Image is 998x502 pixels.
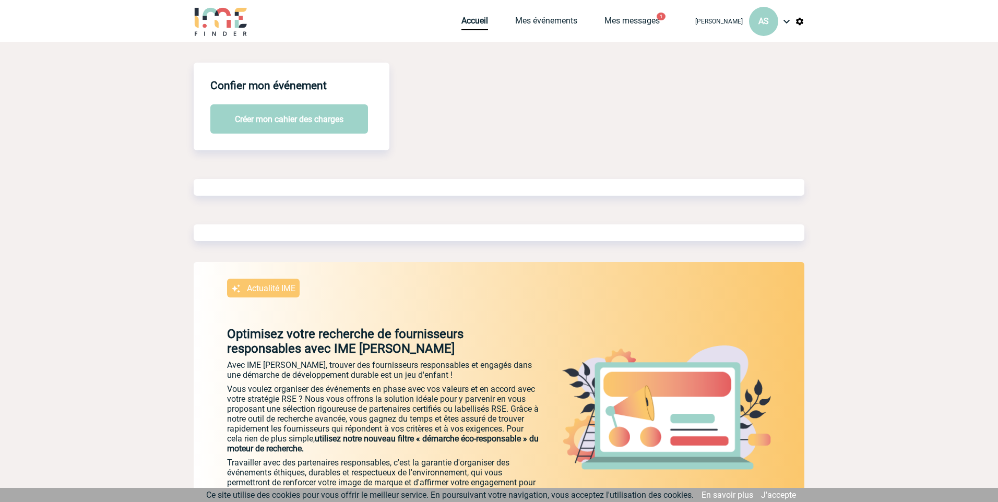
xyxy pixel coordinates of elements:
img: IME-Finder [194,6,248,36]
button: 1 [657,13,666,20]
a: J'accepte [761,490,796,500]
p: Optimisez votre recherche de fournisseurs responsables avec IME [PERSON_NAME] [194,327,540,356]
span: [PERSON_NAME] [695,18,743,25]
a: Accueil [461,16,488,30]
a: Mes messages [604,16,660,30]
span: AS [758,16,769,26]
span: utilisez notre nouveau filtre « démarche éco-responsable » du moteur de recherche. [227,434,539,453]
p: Avec IME [PERSON_NAME], trouver des fournisseurs responsables et engagés dans une démarche de dév... [227,360,540,380]
span: Ce site utilise des cookies pour vous offrir le meilleur service. En poursuivant votre navigation... [206,490,694,500]
button: Créer mon cahier des charges [210,104,368,134]
a: En savoir plus [702,490,753,500]
p: Actualité IME [247,283,295,293]
img: actu.png [562,345,771,470]
p: Travailler avec des partenaires responsables, c'est la garantie d'organiser des événements éthiqu... [227,458,540,497]
a: Mes événements [515,16,577,30]
p: Vous voulez organiser des événements en phase avec vos valeurs et en accord avec votre stratégie ... [227,384,540,453]
h4: Confier mon événement [210,79,327,92]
